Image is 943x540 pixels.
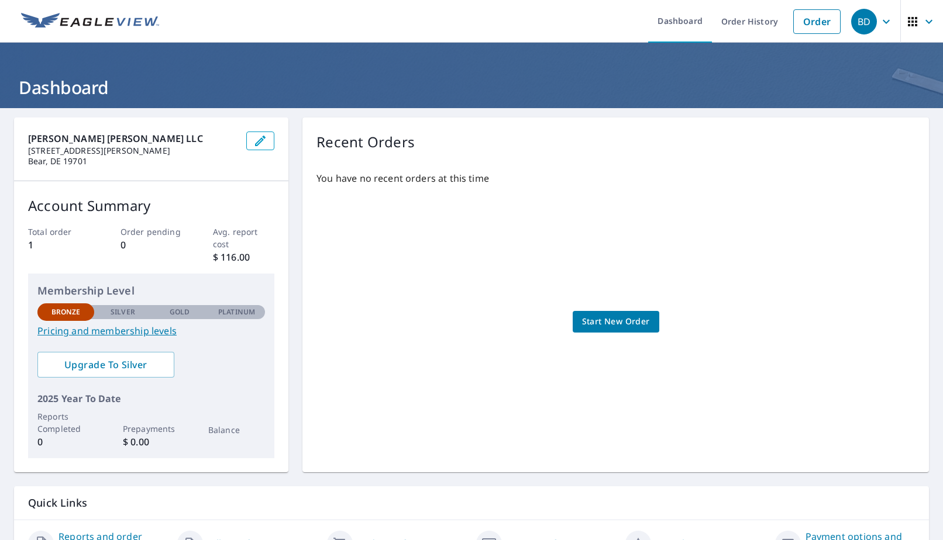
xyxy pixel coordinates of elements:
p: Membership Level [37,283,265,299]
p: Order pending [121,226,182,238]
p: Gold [170,307,190,317]
p: [STREET_ADDRESS][PERSON_NAME] [28,146,237,156]
p: Recent Orders [316,131,415,153]
p: You have no recent orders at this time [316,171,915,185]
p: 1 [28,238,90,252]
p: 0 [37,435,94,449]
a: Upgrade To Silver [37,352,174,378]
span: Start New Order [582,314,650,329]
img: EV Logo [21,13,159,30]
span: Upgrade To Silver [47,358,165,371]
p: 2025 Year To Date [37,392,265,406]
p: Bronze [51,307,81,317]
p: Total order [28,226,90,238]
a: Order [793,9,841,34]
p: Platinum [218,307,255,317]
p: Avg. report cost [213,226,274,250]
p: Bear, DE 19701 [28,156,237,167]
p: $ 0.00 [123,435,180,449]
p: Silver [111,307,135,317]
p: Balance [208,424,265,436]
p: Quick Links [28,496,915,510]
p: Reports Completed [37,410,94,435]
p: Prepayments [123,423,180,435]
div: BD [851,9,877,34]
a: Start New Order [573,311,659,333]
p: 0 [121,238,182,252]
p: $ 116.00 [213,250,274,264]
p: [PERSON_NAME] [PERSON_NAME] LLC [28,131,237,146]
a: Pricing and membership levels [37,324,265,338]
p: Account Summary [28,195,274,216]
h1: Dashboard [14,75,929,99]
